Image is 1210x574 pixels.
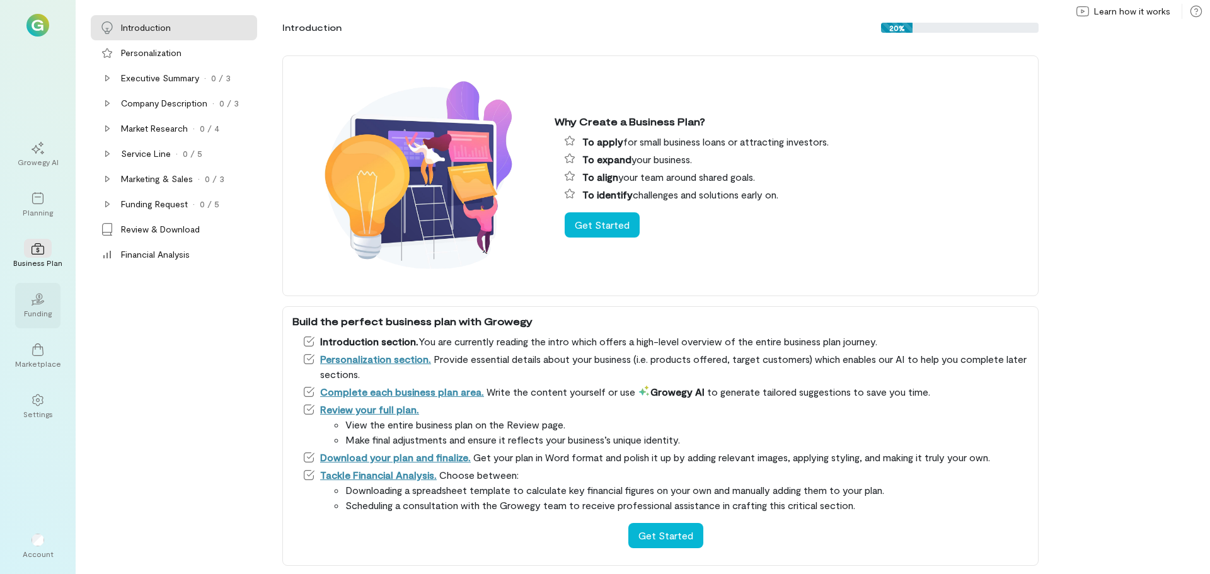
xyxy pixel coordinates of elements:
[345,483,1028,498] li: Downloading a spreadsheet template to calculate key financial figures on your own and manually ad...
[193,198,195,210] div: ·
[555,114,1028,129] div: Why Create a Business Plan?
[15,283,60,328] a: Funding
[565,152,1028,167] li: your business.
[302,334,1028,349] li: You are currently reading the intro which offers a high-level overview of the entire business pla...
[582,135,623,147] span: To apply
[23,207,53,217] div: Planning
[121,198,188,210] div: Funding Request
[121,122,188,135] div: Market Research
[121,147,171,160] div: Service Line
[628,523,703,548] button: Get Started
[565,212,640,238] button: Get Started
[212,97,214,110] div: ·
[320,386,484,398] a: Complete each business plan area.
[15,524,60,569] div: Account
[15,333,60,379] a: Marketplace
[292,314,1028,329] div: Build the perfect business plan with Growegy
[15,182,60,227] a: Planning
[320,353,431,365] a: Personalization section.
[121,21,171,34] div: Introduction
[121,72,199,84] div: Executive Summary
[582,171,618,183] span: To align
[345,432,1028,447] li: Make final adjustments and ensure it reflects your business’s unique identity.
[24,308,52,318] div: Funding
[23,409,53,419] div: Settings
[121,248,190,261] div: Financial Analysis
[193,122,195,135] div: ·
[183,147,202,160] div: 0 / 5
[211,72,231,84] div: 0 / 3
[565,134,1028,149] li: for small business loans or attracting investors.
[302,384,1028,399] li: Write the content yourself or use to generate tailored suggestions to save you time.
[121,223,200,236] div: Review & Download
[302,352,1028,382] li: Provide essential details about your business (i.e. products offered, target customers) which ena...
[121,173,193,185] div: Marketing & Sales
[23,549,54,559] div: Account
[15,232,60,278] a: Business Plan
[204,72,206,84] div: ·
[15,132,60,177] a: Growegy AI
[565,187,1028,202] li: challenges and solutions early on.
[205,173,224,185] div: 0 / 3
[18,157,59,167] div: Growegy AI
[320,469,437,481] a: Tackle Financial Analysis.
[1094,5,1170,18] span: Learn how it works
[198,173,200,185] div: ·
[15,384,60,429] a: Settings
[320,403,419,415] a: Review your full plan.
[121,97,207,110] div: Company Description
[121,47,181,59] div: Personalization
[13,258,62,268] div: Business Plan
[565,169,1028,185] li: your team around shared goals.
[292,63,544,289] img: Why create a business plan
[282,21,342,34] div: Introduction
[219,97,239,110] div: 0 / 3
[176,147,178,160] div: ·
[15,359,61,369] div: Marketplace
[582,188,633,200] span: To identify
[200,122,219,135] div: 0 / 4
[345,498,1028,513] li: Scheduling a consultation with the Growegy team to receive professional assistance in crafting th...
[582,153,631,165] span: To expand
[320,451,471,463] a: Download your plan and finalize.
[302,468,1028,513] li: Choose between:
[638,386,705,398] span: Growegy AI
[302,450,1028,465] li: Get your plan in Word format and polish it up by adding relevant images, applying styling, and ma...
[345,417,1028,432] li: View the entire business plan on the Review page.
[320,335,418,347] span: Introduction section.
[200,198,219,210] div: 0 / 5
